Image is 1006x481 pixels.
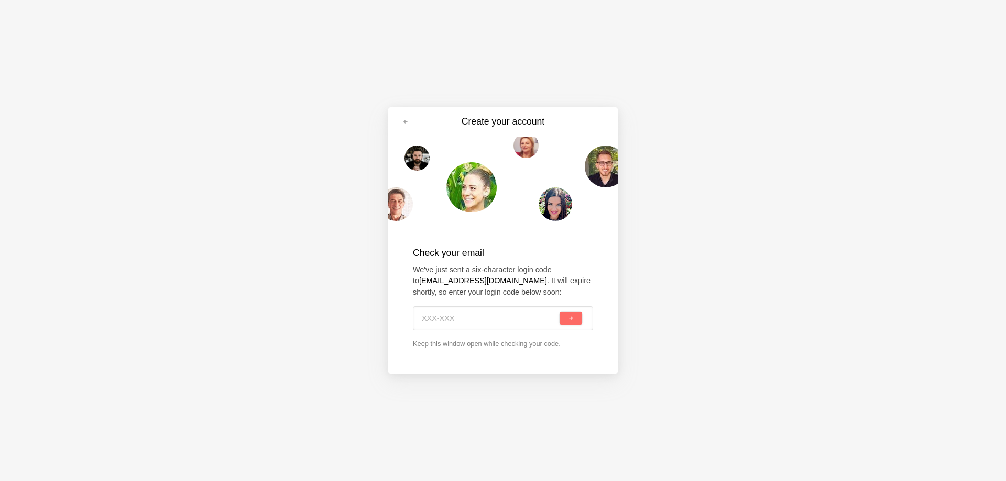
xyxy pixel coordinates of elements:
[415,115,591,128] h3: Create your account
[413,246,593,260] h2: Check your email
[413,264,593,298] p: We've just sent a six-character login code to . It will expire shortly, so enter your login code ...
[413,339,593,349] p: Keep this window open while checking your code.
[422,307,557,330] input: XXX-XXX
[419,276,547,285] strong: [EMAIL_ADDRESS][DOMAIN_NAME]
